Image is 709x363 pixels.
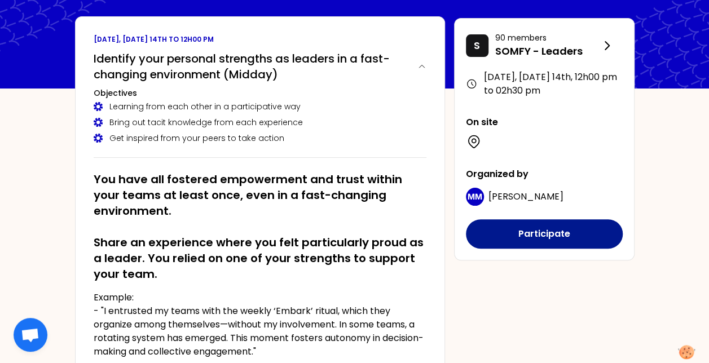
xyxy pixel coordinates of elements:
[466,167,623,181] p: Organized by
[94,87,426,99] h3: Objectives
[466,116,623,129] p: On site
[94,171,426,282] h2: You have all fostered empowerment and trust within your teams at least once, even in a fast-chang...
[94,101,426,112] div: Learning from each other in a participative way
[488,190,563,203] span: [PERSON_NAME]
[94,51,426,82] button: Identify your personal strengths as leaders in a fast-changing environment (Midday)
[94,117,426,128] div: Bring out tacit knowledge from each experience
[495,43,600,59] p: SOMFY - Leaders
[468,191,482,202] p: MM
[466,219,623,249] button: Participate
[474,38,480,54] p: S
[94,132,426,144] div: Get inspired from your peers to take action
[94,35,426,44] p: [DATE], [DATE] 14th to 12h00 pm
[14,318,47,352] div: Open chat
[495,32,600,43] p: 90 members
[94,51,408,82] h2: Identify your personal strengths as leaders in a fast-changing environment (Midday)
[466,70,623,98] div: [DATE], [DATE] 14th , 12h00 pm to 02h30 pm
